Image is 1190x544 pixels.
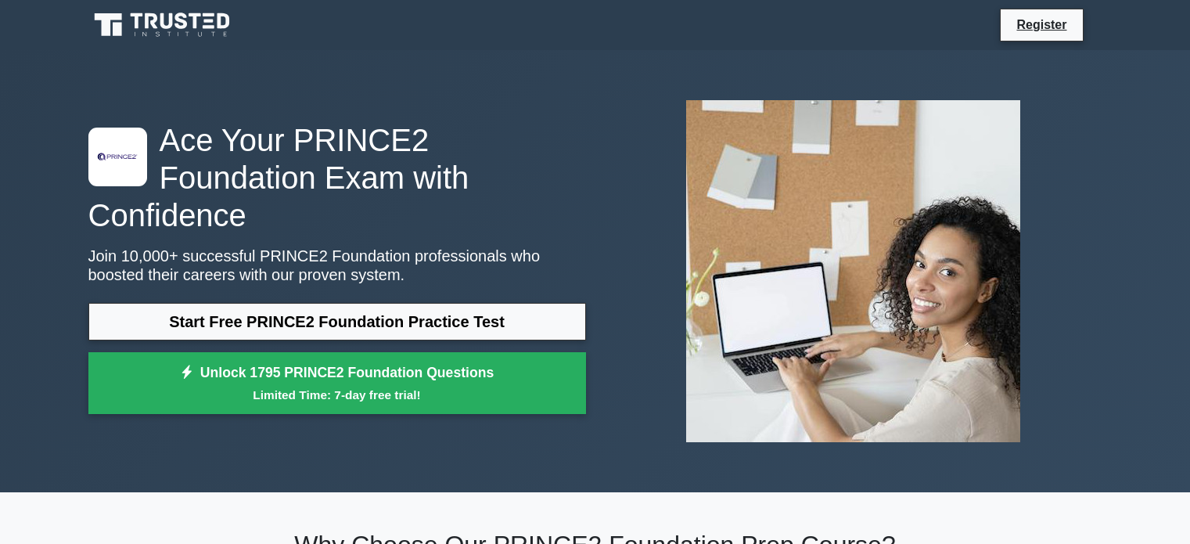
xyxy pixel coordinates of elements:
a: Unlock 1795 PRINCE2 Foundation QuestionsLimited Time: 7-day free trial! [88,352,586,415]
h1: Ace Your PRINCE2 Foundation Exam with Confidence [88,121,586,234]
a: Register [1007,15,1076,34]
a: Start Free PRINCE2 Foundation Practice Test [88,303,586,340]
small: Limited Time: 7-day free trial! [108,386,566,404]
p: Join 10,000+ successful PRINCE2 Foundation professionals who boosted their careers with our prove... [88,247,586,284]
